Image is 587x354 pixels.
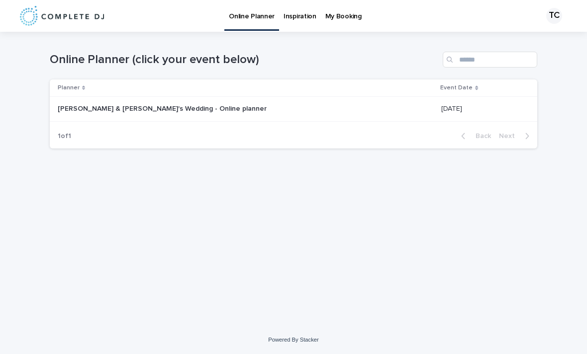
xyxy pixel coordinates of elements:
[58,82,80,93] p: Planner
[495,132,537,141] button: Next
[268,337,318,343] a: Powered By Stacker
[499,133,521,140] span: Next
[50,97,537,122] tr: [PERSON_NAME] & [PERSON_NAME]'s Wedding - Online planner[PERSON_NAME] & [PERSON_NAME]'s Wedding -...
[50,53,439,67] h1: Online Planner (click your event below)
[50,124,79,148] p: 1 of 1
[58,103,269,113] p: [PERSON_NAME] & [PERSON_NAME]'s Wedding - Online planner
[470,133,491,140] span: Back
[546,8,562,24] div: TC
[20,6,104,26] img: 8nP3zCmvR2aWrOmylPw8
[440,82,473,93] p: Event Date
[441,103,464,113] p: [DATE]
[443,52,537,68] input: Search
[453,132,495,141] button: Back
